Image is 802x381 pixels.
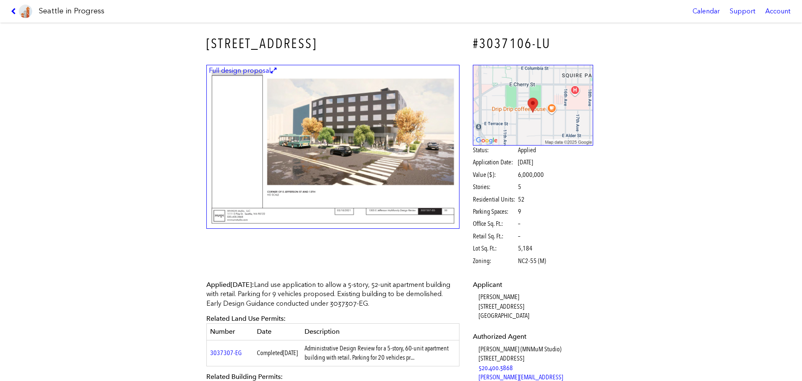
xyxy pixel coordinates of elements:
[206,65,459,229] a: Full design proposal
[518,182,521,192] span: 5
[283,349,298,357] span: [DATE]
[473,170,517,179] span: Value ($):
[518,195,525,204] span: 52
[473,65,594,146] img: staticmap
[206,315,286,322] span: Related Land Use Permits:
[39,6,104,16] h1: Seattle in Progress
[473,34,594,53] h4: #3037106-LU
[473,332,594,341] dt: Authorized Agent
[518,232,520,241] span: –
[479,292,594,320] dd: [PERSON_NAME] [STREET_ADDRESS] [GEOGRAPHIC_DATA]
[206,373,283,381] span: Related Building Permits:
[518,170,544,179] span: 6,000,000
[19,5,32,18] img: favicon-96x96.png
[473,182,517,192] span: Stories:
[473,219,517,228] span: Office Sq. Ft.:
[518,207,521,216] span: 9
[518,256,546,266] span: NC2-55 (M)
[473,244,517,253] span: Lot Sq. Ft.:
[473,232,517,241] span: Retail Sq. Ft.:
[301,324,459,340] th: Description
[518,146,536,155] span: Applied
[473,158,517,167] span: Application Date:
[473,280,594,289] dt: Applicant
[207,324,254,340] th: Number
[206,34,459,53] h3: [STREET_ADDRESS]
[208,66,278,75] figcaption: Full design proposal
[518,158,533,166] span: [DATE]
[254,340,301,366] td: Completed
[518,244,533,253] span: 5,184
[254,324,301,340] th: Date
[473,207,517,216] span: Parking Spaces:
[518,219,520,228] span: –
[473,146,517,155] span: Status:
[206,65,459,229] img: 50.jpg
[301,340,459,366] td: Administrative Design Review for a 5-story, 60-unit apartment building with retail. Parking for 2...
[210,349,242,357] a: 3037307-EG
[473,256,517,266] span: Zoning:
[473,195,517,204] span: Residential Units:
[231,281,252,289] span: [DATE]
[206,280,459,308] p: Land use application to allow a 5-story, 52-unit apartment building with retail. Parking for 9 ve...
[206,281,254,289] span: Applied :
[479,364,513,372] a: 520.400.3868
